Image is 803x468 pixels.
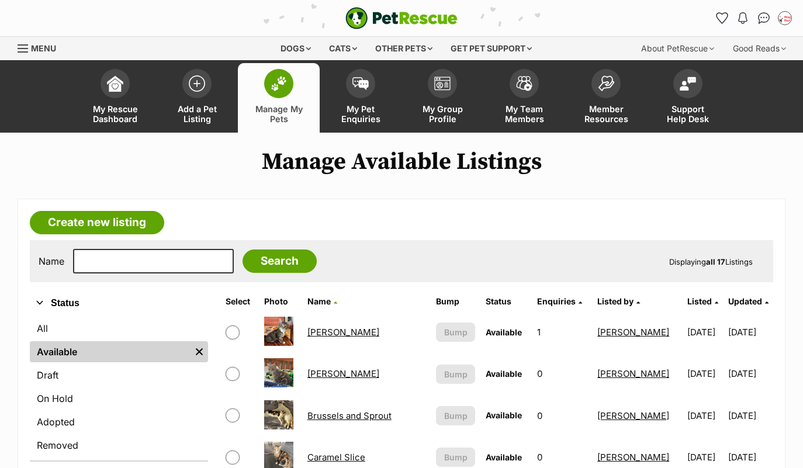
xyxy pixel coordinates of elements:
ul: Account quick links [712,9,794,27]
div: About PetRescue [633,37,722,60]
a: All [30,318,208,339]
a: Draft [30,365,208,386]
a: [PERSON_NAME] [307,327,379,338]
span: translation missing: en.admin.listings.index.attributes.enquiries [537,296,576,306]
a: Updated [728,296,769,306]
td: [DATE] [683,353,726,394]
a: Name [307,296,337,306]
td: 0 [532,353,592,394]
th: Bump [431,292,480,311]
span: Listed [687,296,712,306]
th: Status [481,292,531,311]
a: Enquiries [537,296,582,306]
a: Add a Pet Listing [156,63,238,133]
span: Menu [31,43,56,53]
a: Listed by [597,296,640,306]
div: Get pet support [442,37,540,60]
td: [DATE] [683,312,726,352]
div: Cats [321,37,365,60]
a: [PERSON_NAME] [597,327,669,338]
img: group-profile-icon-3fa3cf56718a62981997c0bc7e787c4b2cf8bcc04b72c1350f741eb67cf2f40e.svg [434,77,451,91]
div: Dogs [272,37,319,60]
td: [DATE] [728,396,772,436]
a: Caramel Slice [307,452,365,463]
button: Bump [436,365,475,384]
a: My Group Profile [401,63,483,133]
a: Brussels and Sprout [307,410,392,421]
th: Photo [259,292,302,311]
button: Status [30,296,208,311]
img: notifications-46538b983faf8c2785f20acdc204bb7945ddae34d4c08c2a6579f10ce5e182be.svg [738,12,747,24]
span: Available [486,369,522,379]
input: Search [243,249,317,273]
td: [DATE] [683,396,726,436]
img: logo-e224e6f780fb5917bec1dbf3a21bbac754714ae5b6737aabdf751b685950b380.svg [345,7,458,29]
a: [PERSON_NAME] [307,368,379,379]
img: chat-41dd97257d64d25036548639549fe6c8038ab92f7586957e7f3b1b290dea8141.svg [758,12,770,24]
span: Available [486,410,522,420]
div: Status [30,316,208,460]
span: Bump [444,410,468,422]
a: Adopted [30,411,208,432]
img: pet-enquiries-icon-7e3ad2cf08bfb03b45e93fb7055b45f3efa6380592205ae92323e6603595dc1f.svg [352,77,369,90]
a: On Hold [30,388,208,409]
span: Support Help Desk [662,104,714,124]
img: member-resources-icon-8e73f808a243e03378d46382f2149f9095a855e16c252ad45f914b54edf8863c.svg [598,75,614,91]
span: Listed by [597,296,634,306]
td: 1 [532,312,592,352]
span: Bump [444,326,468,338]
img: Laura Chao profile pic [779,12,791,24]
span: My Team Members [498,104,551,124]
a: Manage My Pets [238,63,320,133]
img: team-members-icon-5396bd8760b3fe7c0b43da4ab00e1e3bb1a5d9ba89233759b79545d2d3fc5d0d.svg [516,76,532,91]
img: help-desk-icon-fdf02630f3aa405de69fd3d07c3f3aa587a6932b1a1747fa1d2bba05be0121f9.svg [680,77,696,91]
span: My Rescue Dashboard [89,104,141,124]
img: dashboard-icon-eb2f2d2d3e046f16d808141f083e7271f6b2e854fb5c12c21221c1fb7104beca.svg [107,75,123,92]
button: Bump [436,406,475,425]
span: Member Resources [580,104,632,124]
a: Remove filter [191,341,208,362]
a: PetRescue [345,7,458,29]
span: Bump [444,368,468,380]
img: add-pet-listing-icon-0afa8454b4691262ce3f59096e99ab1cd57d4a30225e0717b998d2c9b9846f56.svg [189,75,205,92]
img: manage-my-pets-icon-02211641906a0b7f246fdf0571729dbe1e7629f14944591b6c1af311fb30b64b.svg [271,76,287,91]
button: Bump [436,323,475,342]
button: Bump [436,448,475,467]
span: Bump [444,451,468,463]
a: Support Help Desk [647,63,729,133]
a: [PERSON_NAME] [597,368,669,379]
a: [PERSON_NAME] [597,410,669,421]
a: Removed [30,435,208,456]
td: 0 [532,396,592,436]
td: [DATE] [728,353,772,394]
label: Name [39,256,64,266]
a: Available [30,341,191,362]
span: Manage My Pets [252,104,305,124]
div: Good Reads [725,37,794,60]
span: Add a Pet Listing [171,104,223,124]
a: My Team Members [483,63,565,133]
a: Create new listing [30,211,164,234]
span: My Group Profile [416,104,469,124]
a: Menu [18,37,64,58]
a: My Pet Enquiries [320,63,401,133]
th: Select [221,292,258,311]
button: Notifications [733,9,752,27]
a: Listed [687,296,718,306]
a: Conversations [754,9,773,27]
a: Favourites [712,9,731,27]
span: My Pet Enquiries [334,104,387,124]
td: [DATE] [728,312,772,352]
button: My account [776,9,794,27]
a: My Rescue Dashboard [74,63,156,133]
span: Available [486,327,522,337]
span: Available [486,452,522,462]
span: Displaying Listings [669,257,753,266]
span: Name [307,296,331,306]
strong: all 17 [706,257,725,266]
a: [PERSON_NAME] [597,452,669,463]
div: Other pets [367,37,441,60]
a: Member Resources [565,63,647,133]
span: Updated [728,296,762,306]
